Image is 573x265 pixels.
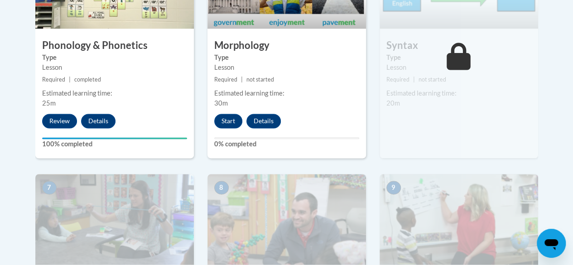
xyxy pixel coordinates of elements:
[81,114,116,128] button: Details
[42,63,187,72] div: Lesson
[42,53,187,63] label: Type
[386,88,531,98] div: Estimated learning time:
[42,88,187,98] div: Estimated learning time:
[42,76,65,83] span: Required
[42,99,56,107] span: 25m
[42,139,187,149] label: 100% completed
[74,76,101,83] span: completed
[69,76,71,83] span: |
[413,76,415,83] span: |
[246,76,274,83] span: not started
[214,53,359,63] label: Type
[42,137,187,139] div: Your progress
[214,88,359,98] div: Estimated learning time:
[419,76,446,83] span: not started
[42,181,57,194] span: 7
[214,76,237,83] span: Required
[35,39,194,53] h3: Phonology & Phonetics
[35,174,194,265] img: Course Image
[241,76,243,83] span: |
[207,39,366,53] h3: Morphology
[537,229,566,258] iframe: Button to launch messaging window
[246,114,281,128] button: Details
[214,139,359,149] label: 0% completed
[214,63,359,72] div: Lesson
[214,99,228,107] span: 30m
[386,76,409,83] span: Required
[380,174,538,265] img: Course Image
[207,174,366,265] img: Course Image
[214,181,229,194] span: 8
[386,63,531,72] div: Lesson
[214,114,242,128] button: Start
[386,181,401,194] span: 9
[380,39,538,53] h3: Syntax
[42,114,77,128] button: Review
[386,53,531,63] label: Type
[386,99,400,107] span: 20m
